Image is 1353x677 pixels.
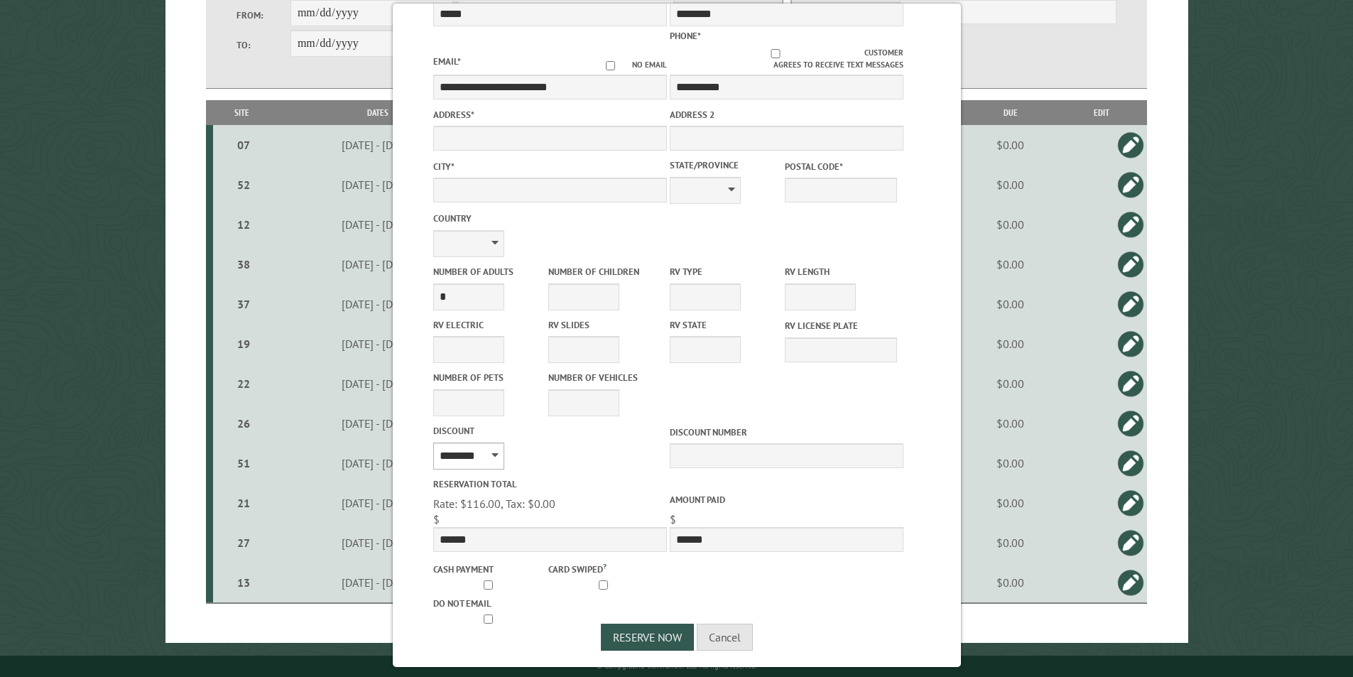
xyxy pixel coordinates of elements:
[597,661,757,671] small: © Campground Commander LLC. All rights reserved.
[273,456,483,470] div: [DATE] - [DATE]
[670,265,782,278] label: RV Type
[670,30,701,42] label: Phone
[273,575,483,590] div: [DATE] - [DATE]
[273,178,483,192] div: [DATE] - [DATE]
[697,624,753,651] button: Cancel
[965,523,1055,563] td: $0.00
[433,160,667,173] label: City
[219,257,268,271] div: 38
[548,318,661,332] label: RV Slides
[548,371,661,384] label: Number of Vehicles
[965,443,1055,483] td: $0.00
[219,536,268,550] div: 27
[965,404,1055,443] td: $0.00
[219,337,268,351] div: 19
[670,47,903,71] label: Customer agrees to receive text messages
[219,575,268,590] div: 13
[670,426,903,439] label: Discount Number
[219,456,268,470] div: 51
[433,318,545,332] label: RV Electric
[1055,100,1147,125] th: Edit
[785,160,897,173] label: Postal Code
[603,561,607,571] a: ?
[219,416,268,430] div: 26
[965,284,1055,324] td: $0.00
[548,560,661,576] label: Card swiped
[965,165,1055,205] td: $0.00
[686,49,864,58] input: Customer agrees to receive text messages
[219,217,268,232] div: 12
[433,477,667,491] label: Reservation Total
[589,61,632,70] input: No email
[273,337,483,351] div: [DATE] - [DATE]
[965,324,1055,364] td: $0.00
[433,108,667,121] label: Address
[965,244,1055,284] td: $0.00
[965,364,1055,404] td: $0.00
[273,416,483,430] div: [DATE] - [DATE]
[670,158,782,172] label: State/Province
[219,377,268,391] div: 22
[965,483,1055,523] td: $0.00
[785,265,897,278] label: RV Length
[271,100,485,125] th: Dates
[433,512,440,526] span: $
[589,59,667,71] label: No email
[548,265,661,278] label: Number of Children
[965,205,1055,244] td: $0.00
[433,597,545,610] label: Do not email
[433,265,545,278] label: Number of Adults
[273,297,483,311] div: [DATE] - [DATE]
[670,108,903,121] label: Address 2
[965,100,1055,125] th: Due
[670,318,782,332] label: RV State
[219,178,268,192] div: 52
[273,377,483,391] div: [DATE] - [DATE]
[237,38,290,52] label: To:
[670,512,676,526] span: $
[433,563,545,576] label: Cash payment
[965,563,1055,603] td: $0.00
[219,496,268,510] div: 21
[601,624,694,651] button: Reserve Now
[433,497,555,511] span: Rate: $116.00, Tax: $0.00
[213,100,271,125] th: Site
[219,297,268,311] div: 37
[219,138,268,152] div: 07
[433,55,461,67] label: Email
[433,424,667,438] label: Discount
[785,319,897,332] label: RV License Plate
[433,371,545,384] label: Number of Pets
[273,536,483,550] div: [DATE] - [DATE]
[237,9,290,22] label: From:
[273,257,483,271] div: [DATE] - [DATE]
[273,217,483,232] div: [DATE] - [DATE]
[273,496,483,510] div: [DATE] - [DATE]
[433,212,667,225] label: Country
[273,138,483,152] div: [DATE] - [DATE]
[670,493,903,507] label: Amount paid
[965,125,1055,165] td: $0.00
